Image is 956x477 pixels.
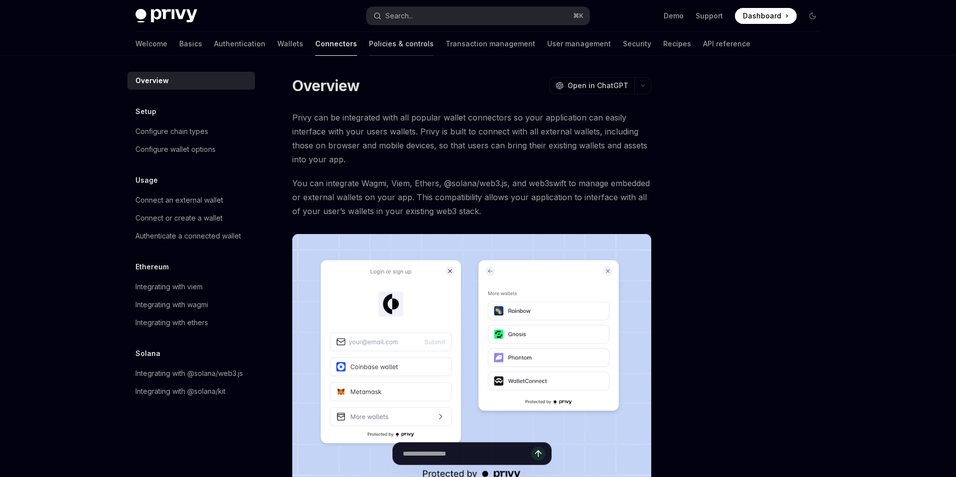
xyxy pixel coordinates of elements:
div: Integrating with viem [135,281,203,293]
a: Integrating with @solana/kit [127,382,255,400]
span: You can integrate Wagmi, Viem, Ethers, @solana/web3.js, and web3swift to manage embedded or exter... [292,176,651,218]
div: Integrating with @solana/web3.js [135,367,243,379]
button: Open in ChatGPT [549,77,634,94]
div: Configure wallet options [135,143,216,155]
a: Policies & controls [369,32,434,56]
span: Privy can be integrated with all popular wallet connectors so your application can easily interfa... [292,111,651,166]
a: Recipes [663,32,691,56]
a: Overview [127,72,255,90]
a: Connect or create a wallet [127,209,255,227]
a: Security [623,32,651,56]
a: Integrating with wagmi [127,296,255,314]
a: Support [696,11,723,21]
h5: Usage [135,174,158,186]
a: Authentication [214,32,265,56]
div: Authenticate a connected wallet [135,230,241,242]
h5: Solana [135,348,160,359]
a: Integrating with @solana/web3.js [127,364,255,382]
a: Authenticate a connected wallet [127,227,255,245]
div: Overview [135,75,169,87]
h5: Ethereum [135,261,169,273]
div: Search... [385,10,413,22]
a: Welcome [135,32,167,56]
div: Connect or create a wallet [135,212,223,224]
div: Integrating with @solana/kit [135,385,226,397]
a: API reference [703,32,750,56]
span: Dashboard [743,11,781,21]
a: Demo [664,11,684,21]
button: Search...⌘K [366,7,590,25]
a: Connectors [315,32,357,56]
a: Configure chain types [127,122,255,140]
a: Dashboard [735,8,797,24]
h1: Overview [292,77,359,95]
span: Open in ChatGPT [568,81,628,91]
a: Transaction management [446,32,535,56]
a: Wallets [277,32,303,56]
h5: Setup [135,106,156,118]
button: Send message [531,447,545,461]
a: Configure wallet options [127,140,255,158]
a: Basics [179,32,202,56]
span: ⌘ K [573,12,584,20]
div: Configure chain types [135,125,208,137]
img: dark logo [135,9,197,23]
div: Integrating with wagmi [135,299,208,311]
a: Connect an external wallet [127,191,255,209]
div: Integrating with ethers [135,317,208,329]
div: Connect an external wallet [135,194,223,206]
a: User management [547,32,611,56]
button: Toggle dark mode [805,8,821,24]
a: Integrating with ethers [127,314,255,332]
a: Integrating with viem [127,278,255,296]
